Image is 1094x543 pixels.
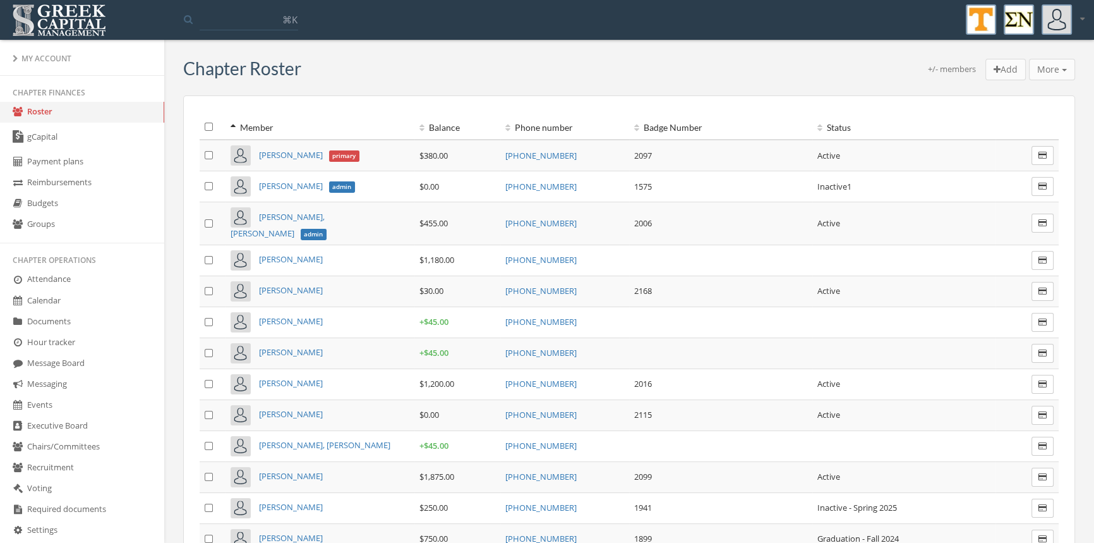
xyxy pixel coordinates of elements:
span: $30.00 [419,285,443,296]
a: [PERSON_NAME] [259,284,323,296]
span: ⌘K [282,13,298,26]
span: $250.00 [419,502,448,513]
span: [PERSON_NAME] [259,149,323,161]
span: + $45.00 [419,347,448,358]
div: +/- members [928,63,976,81]
span: [PERSON_NAME] [259,180,323,192]
a: [PHONE_NUMBER] [505,217,577,229]
th: Balance [414,115,500,140]
a: [PERSON_NAME], [PERSON_NAME] [259,439,390,451]
th: Phone number [500,115,629,140]
a: [PERSON_NAME]primary [259,149,359,161]
a: [PERSON_NAME] [259,408,323,420]
span: admin [301,229,327,240]
td: 2097 [629,140,812,171]
span: + $45.00 [419,440,448,451]
a: [PHONE_NUMBER] [505,316,577,327]
span: $1,875.00 [419,471,454,482]
td: Active [812,461,995,492]
td: Active [812,369,995,400]
td: Active [812,140,995,171]
a: [PHONE_NUMBER] [505,409,577,420]
span: admin [329,181,356,193]
a: [PHONE_NUMBER] [505,285,577,296]
td: Inactive1 [812,171,995,202]
a: [PHONE_NUMBER] [505,254,577,265]
a: [PERSON_NAME], [PERSON_NAME]admin [231,211,327,240]
td: 2099 [629,461,812,492]
span: $0.00 [419,409,439,420]
td: Active [812,276,995,307]
td: Inactive - Spring 2025 [812,492,995,523]
a: [PHONE_NUMBER] [505,181,577,192]
span: $455.00 [419,217,448,229]
td: 1941 [629,492,812,523]
th: Member [225,115,414,140]
a: [PERSON_NAME] [259,315,323,327]
a: [PHONE_NUMBER] [505,347,577,358]
a: [PHONE_NUMBER] [505,150,577,161]
td: 2016 [629,369,812,400]
span: primary [329,150,360,162]
a: [PHONE_NUMBER] [505,440,577,451]
span: $1,180.00 [419,254,454,265]
div: My Account [13,53,152,64]
a: [PERSON_NAME] [259,346,323,358]
th: Status [812,115,995,140]
a: [PHONE_NUMBER] [505,502,577,513]
span: $1,200.00 [419,378,454,389]
a: [PERSON_NAME] [259,253,323,265]
td: 2006 [629,202,812,245]
a: [PERSON_NAME] [259,501,323,513]
td: 2168 [629,276,812,307]
a: [PHONE_NUMBER] [505,471,577,482]
span: [PERSON_NAME], [PERSON_NAME] [231,211,325,240]
td: Active [812,400,995,430]
span: + $45.00 [419,316,448,327]
td: 1575 [629,171,812,202]
a: [PERSON_NAME] [259,377,323,389]
span: $380.00 [419,150,448,161]
span: $0.00 [419,181,439,192]
td: Active [812,202,995,245]
h3: Chapter Roster [183,59,301,78]
a: [PERSON_NAME]admin [259,180,355,192]
a: [PHONE_NUMBER] [505,378,577,389]
a: [PERSON_NAME] [259,470,323,482]
th: Badge Number [629,115,812,140]
td: 2115 [629,400,812,430]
